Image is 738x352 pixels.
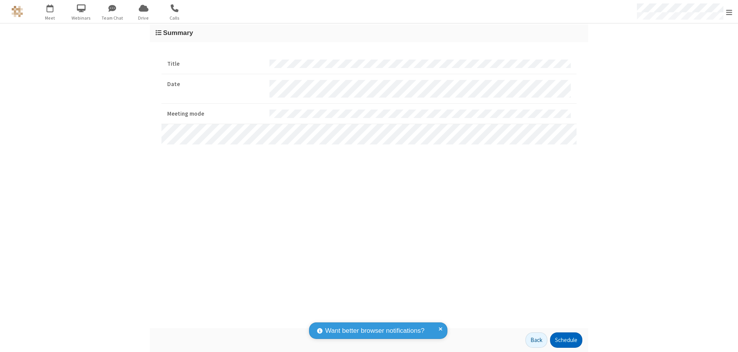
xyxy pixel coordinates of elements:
span: Meet [36,15,65,22]
span: Calls [160,15,189,22]
strong: Date [167,80,264,89]
strong: Meeting mode [167,110,264,118]
span: Team Chat [98,15,127,22]
span: Want better browser notifications? [325,326,424,336]
span: Webinars [67,15,96,22]
span: Drive [129,15,158,22]
button: Schedule [550,332,582,348]
button: Back [525,332,547,348]
strong: Title [167,60,264,68]
span: Summary [163,29,193,37]
img: QA Selenium DO NOT DELETE OR CHANGE [12,6,23,17]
